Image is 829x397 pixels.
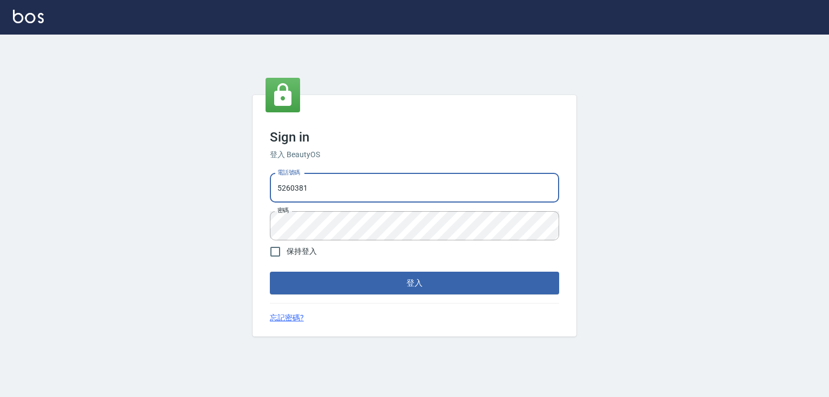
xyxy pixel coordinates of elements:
label: 電話號碼 [277,169,300,177]
a: 忘記密碼? [270,312,304,324]
h3: Sign in [270,130,559,145]
button: 登入 [270,272,559,294]
h6: 登入 BeautyOS [270,149,559,160]
span: 保持登入 [287,246,317,257]
img: Logo [13,10,44,23]
label: 密碼 [277,206,289,214]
